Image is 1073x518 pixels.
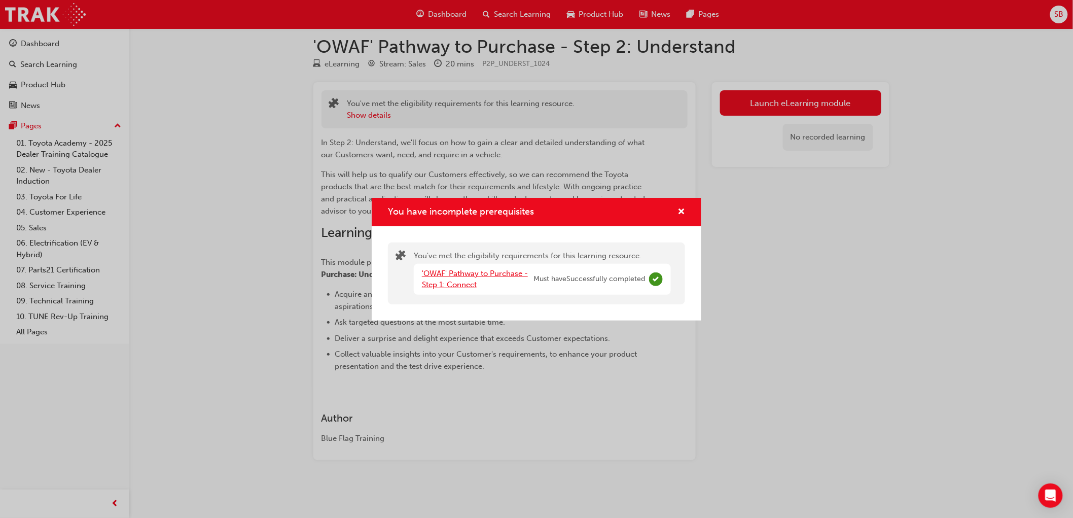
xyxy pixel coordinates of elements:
[388,206,534,217] span: You have incomplete prerequisites
[414,250,671,297] div: You've met the eligibility requirements for this learning resource.
[396,251,406,263] span: puzzle-icon
[677,206,685,219] button: cross-icon
[372,198,701,321] div: You have incomplete prerequisites
[649,272,663,286] span: Complete
[422,269,528,290] a: 'OWAF' Pathway to Purchase - Step 1: Connect
[677,208,685,217] span: cross-icon
[1039,484,1063,508] div: Open Intercom Messenger
[533,273,645,285] span: Must have Successfully completed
